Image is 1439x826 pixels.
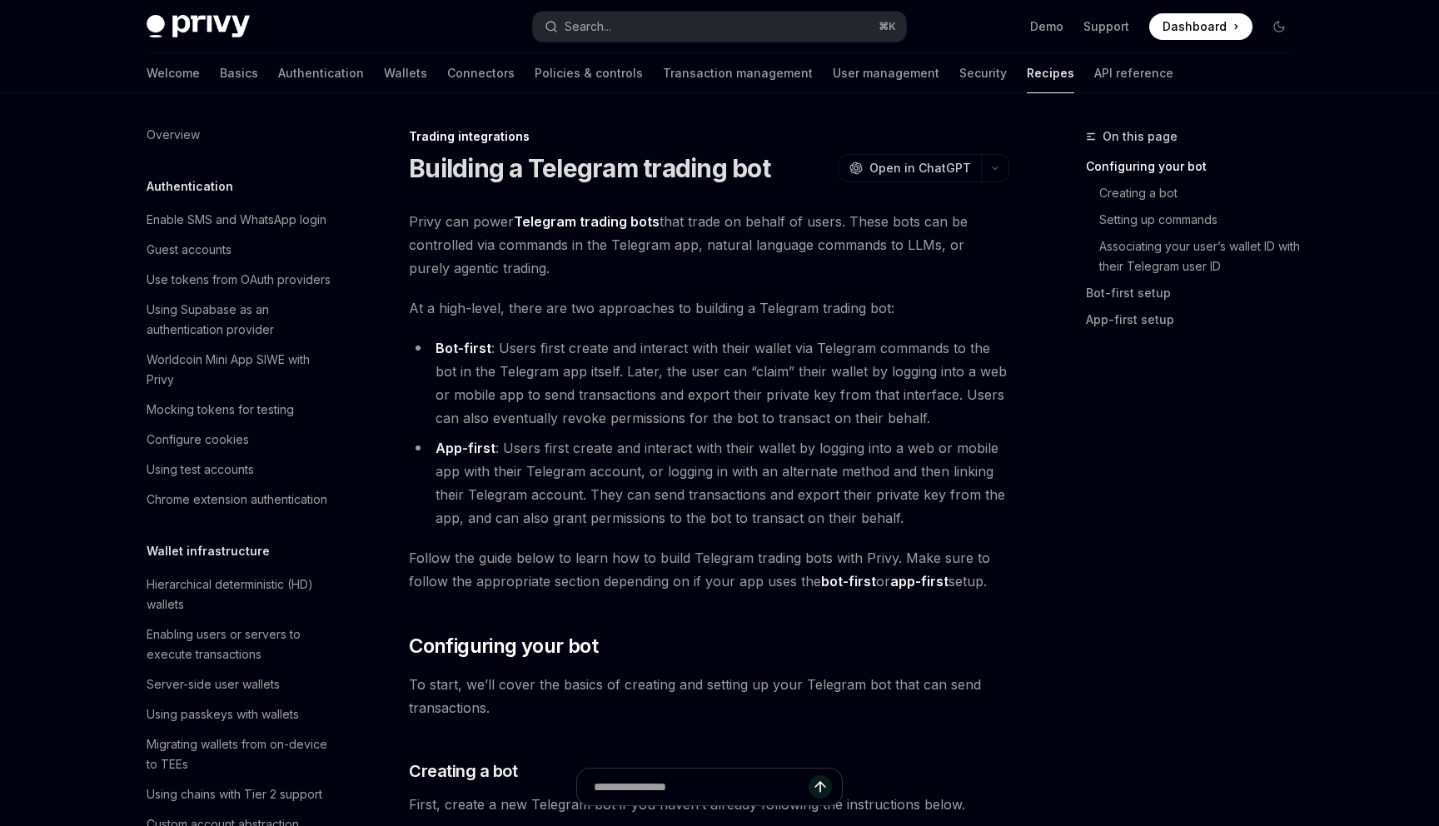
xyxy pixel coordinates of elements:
[436,440,495,457] a: App-first
[133,120,346,150] a: Overview
[409,296,1009,320] span: At a high-level, there are two approaches to building a Telegram trading bot:
[278,53,364,93] a: Authentication
[384,53,427,93] a: Wallets
[1027,53,1074,93] a: Recipes
[565,17,611,37] div: Search...
[869,160,971,177] span: Open in ChatGPT
[535,53,643,93] a: Policies & controls
[409,336,1009,430] li: : Users first create and interact with their wallet via Telegram commands to the bot in the Teleg...
[133,205,346,235] a: Enable SMS and WhatsApp login
[147,125,200,145] div: Overview
[514,213,660,230] strong: Telegram trading bots
[409,633,598,659] span: Configuring your bot
[133,779,346,809] a: Using chains with Tier 2 support
[1163,18,1227,35] span: Dashboard
[147,430,249,450] div: Configure cookies
[879,20,896,33] span: ⌘ K
[147,490,327,510] div: Chrome extension authentication
[1266,13,1292,40] button: Toggle dark mode
[663,53,813,93] a: Transaction management
[147,53,200,93] a: Welcome
[447,53,515,93] a: Connectors
[409,759,517,783] span: Creating a bot
[133,395,346,425] a: Mocking tokens for testing
[409,128,1009,145] div: Trading integrations
[839,154,981,182] button: Open in ChatGPT
[1103,127,1178,147] span: On this page
[1086,180,1306,206] a: Creating a bot
[133,699,346,729] a: Using passkeys with wallets
[133,485,346,515] a: Chrome extension authentication
[133,235,346,265] a: Guest accounts
[133,345,346,395] a: Worldcoin Mini App SIWE with Privy
[1030,18,1063,35] a: Demo
[809,775,832,799] button: Send message
[1086,206,1306,233] a: Setting up commands
[833,53,939,93] a: User management
[436,340,491,356] strong: Bot-first
[133,669,346,699] a: Server-side user wallets
[821,573,876,590] strong: bot-first
[147,624,336,664] div: Enabling users or servers to execute transactions
[147,460,254,480] div: Using test accounts
[133,619,346,669] a: Enabling users or servers to execute transactions
[1149,13,1252,40] a: Dashboard
[594,769,809,805] input: Ask a question...
[1086,280,1306,306] a: Bot-first setup
[220,53,258,93] a: Basics
[436,440,495,456] strong: App-first
[409,673,1009,719] span: To start, we’ll cover the basics of creating and setting up your Telegram bot that can send trans...
[133,570,346,619] a: Hierarchical deterministic (HD) wallets
[959,53,1007,93] a: Security
[147,541,270,561] h5: Wallet infrastructure
[1086,306,1306,333] a: App-first setup
[1094,53,1173,93] a: API reference
[147,210,326,230] div: Enable SMS and WhatsApp login
[133,729,346,779] a: Migrating wallets from on-device to TEEs
[147,300,336,340] div: Using Supabase as an authentication provider
[147,15,250,38] img: dark logo
[147,240,232,260] div: Guest accounts
[147,674,280,694] div: Server-side user wallets
[147,734,336,774] div: Migrating wallets from on-device to TEEs
[436,340,491,357] a: Bot-first
[147,575,336,615] div: Hierarchical deterministic (HD) wallets
[133,455,346,485] a: Using test accounts
[409,210,1009,280] span: Privy can power that trade on behalf of users. These bots can be controlled via commands in the T...
[147,400,294,420] div: Mocking tokens for testing
[890,573,949,590] strong: app-first
[133,265,346,295] a: Use tokens from OAuth providers
[147,177,233,197] h5: Authentication
[147,704,299,724] div: Using passkeys with wallets
[1083,18,1129,35] a: Support
[147,270,331,290] div: Use tokens from OAuth providers
[133,295,346,345] a: Using Supabase as an authentication provider
[147,784,322,804] div: Using chains with Tier 2 support
[1086,153,1306,180] a: Configuring your bot
[409,546,1009,593] span: Follow the guide below to learn how to build Telegram trading bots with Privy. Make sure to follo...
[147,350,336,390] div: Worldcoin Mini App SIWE with Privy
[409,153,770,183] h1: Building a Telegram trading bot
[1086,233,1306,280] a: Associating your user’s wallet ID with their Telegram user ID
[533,12,906,42] button: Search...⌘K
[409,436,1009,530] li: : Users first create and interact with their wallet by logging into a web or mobile app with thei...
[133,425,346,455] a: Configure cookies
